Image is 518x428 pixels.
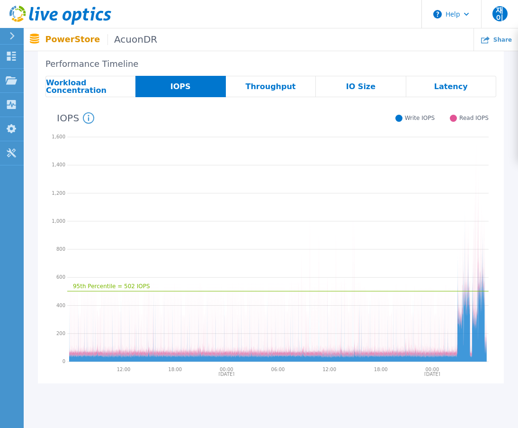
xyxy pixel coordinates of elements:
h2: Performance Timeline [45,59,496,69]
span: 재이 [492,6,508,21]
span: AcuonDR [107,34,157,45]
h4: IOPS [57,112,94,124]
p: PowerStore [45,34,158,45]
span: IO Size [346,83,375,91]
text: 1,400 [52,163,65,168]
text: 1,000 [52,219,65,224]
text: [DATE] [425,372,441,377]
text: 00:00 [220,367,234,372]
span: Read IOPS [459,115,489,122]
text: [DATE] [219,372,235,377]
text: 800 [56,246,65,252]
text: 12:00 [323,367,337,372]
text: 1,200 [52,191,65,196]
text: 0 [63,359,65,364]
span: Workload Concentration [46,79,135,94]
text: 600 [56,275,65,280]
span: Write IOPS [405,115,435,122]
text: 18:00 [375,367,389,372]
text: 200 [56,331,65,336]
text: 12:00 [117,367,131,372]
text: 1,600 [52,134,65,139]
span: Share [493,37,512,43]
text: 18:00 [169,367,182,372]
text: 400 [56,303,65,308]
text: 06:00 [272,367,286,372]
span: Throughput [246,83,296,91]
span: Latency [434,83,468,91]
span: IOPS [170,83,191,91]
text: 00:00 [427,367,440,372]
text: 95th Percentile = 502 IOPS [73,283,150,290]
